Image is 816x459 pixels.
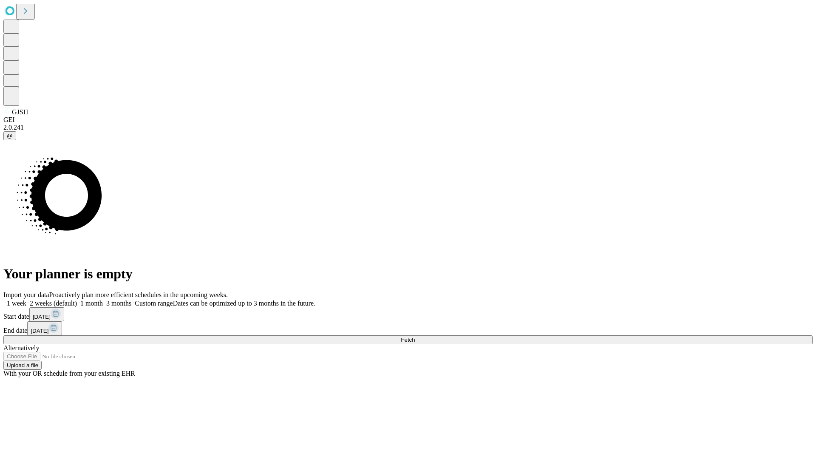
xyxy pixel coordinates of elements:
span: Fetch [401,337,415,343]
span: Custom range [135,300,173,307]
span: 1 week [7,300,26,307]
button: [DATE] [27,321,62,335]
span: Dates can be optimized up to 3 months in the future. [173,300,315,307]
div: Start date [3,307,813,321]
span: Import your data [3,291,49,298]
span: With your OR schedule from your existing EHR [3,370,135,377]
h1: Your planner is empty [3,266,813,282]
button: [DATE] [29,307,64,321]
span: Alternatively [3,344,39,351]
button: @ [3,131,16,140]
button: Upload a file [3,361,42,370]
span: 2 weeks (default) [30,300,77,307]
span: [DATE] [33,314,51,320]
div: End date [3,321,813,335]
span: [DATE] [31,328,48,334]
span: 1 month [80,300,103,307]
div: GEI [3,116,813,124]
button: Fetch [3,335,813,344]
span: 3 months [106,300,131,307]
span: GJSH [12,108,28,116]
span: @ [7,133,13,139]
div: 2.0.241 [3,124,813,131]
span: Proactively plan more efficient schedules in the upcoming weeks. [49,291,228,298]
